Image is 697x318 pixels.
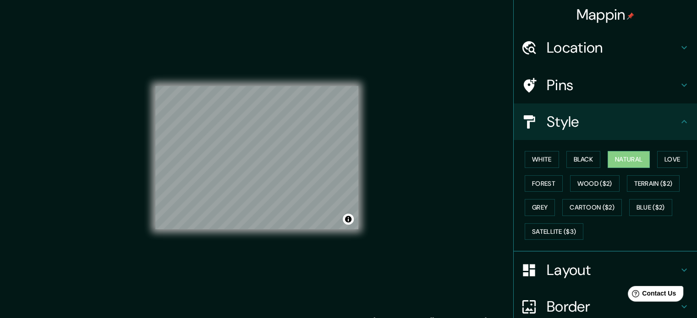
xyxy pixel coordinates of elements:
div: Pins [514,67,697,103]
button: Blue ($2) [629,199,672,216]
h4: Mappin [576,5,635,24]
h4: Layout [547,261,679,279]
button: White [525,151,559,168]
button: Forest [525,175,563,192]
button: Natural [608,151,650,168]
div: Location [514,29,697,66]
h4: Style [547,113,679,131]
h4: Pins [547,76,679,94]
iframe: Help widget launcher [615,282,687,308]
button: Wood ($2) [570,175,620,192]
button: Satellite ($3) [525,223,583,240]
h4: Location [547,38,679,57]
div: Style [514,103,697,140]
canvas: Map [155,86,358,229]
div: Layout [514,252,697,288]
button: Cartoon ($2) [562,199,622,216]
button: Toggle attribution [343,214,354,225]
button: Grey [525,199,555,216]
h4: Border [547,297,679,316]
button: Love [657,151,687,168]
button: Black [566,151,601,168]
img: pin-icon.png [627,12,634,20]
button: Terrain ($2) [627,175,680,192]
